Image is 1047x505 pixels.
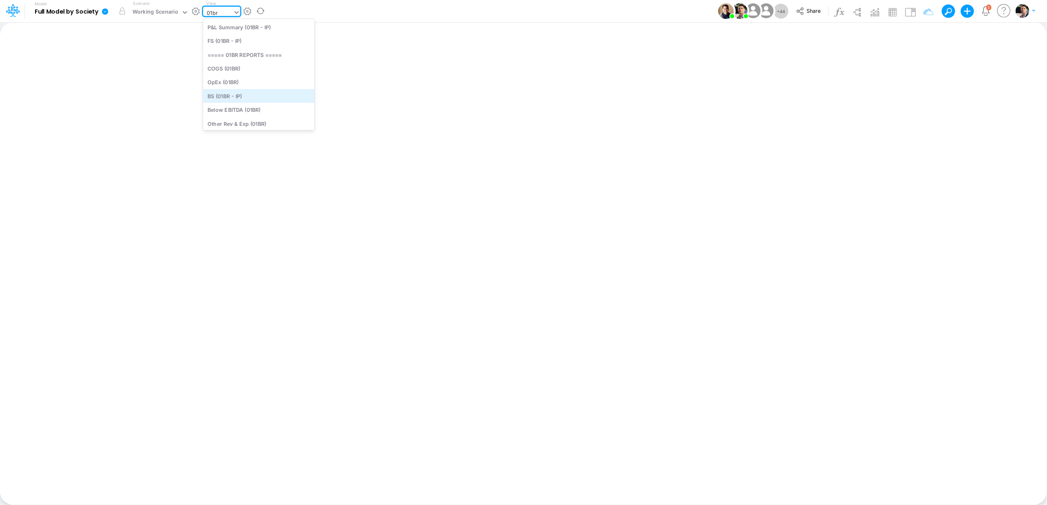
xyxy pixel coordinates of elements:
[203,103,314,117] div: Below EBITDA (01BR)
[988,5,990,9] div: 2 unread items
[133,0,150,7] label: Scenario
[132,8,178,17] div: Working Scenario
[203,76,314,89] div: OpEx (01BR)
[981,6,991,16] a: Notifications
[732,3,748,19] img: User Image Icon
[757,2,776,20] img: User Image Icon
[203,34,314,48] div: FS (01BR - IP)
[35,2,47,7] label: Model
[806,7,821,14] span: Share
[203,61,314,75] div: COGS (01BR)
[777,9,785,14] span: + 44
[206,0,216,7] label: View
[792,5,826,18] button: Share
[203,89,314,103] div: BS (01BR - IP)
[744,2,762,20] img: User Image Icon
[203,48,314,61] div: ===== 01BR REPORTS =====
[203,20,314,34] div: P&L Summary (01BR - IP)
[35,8,99,16] b: Full Model by Society
[718,3,734,19] img: User Image Icon
[203,117,314,130] div: Other Rev & Exp (01BR)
